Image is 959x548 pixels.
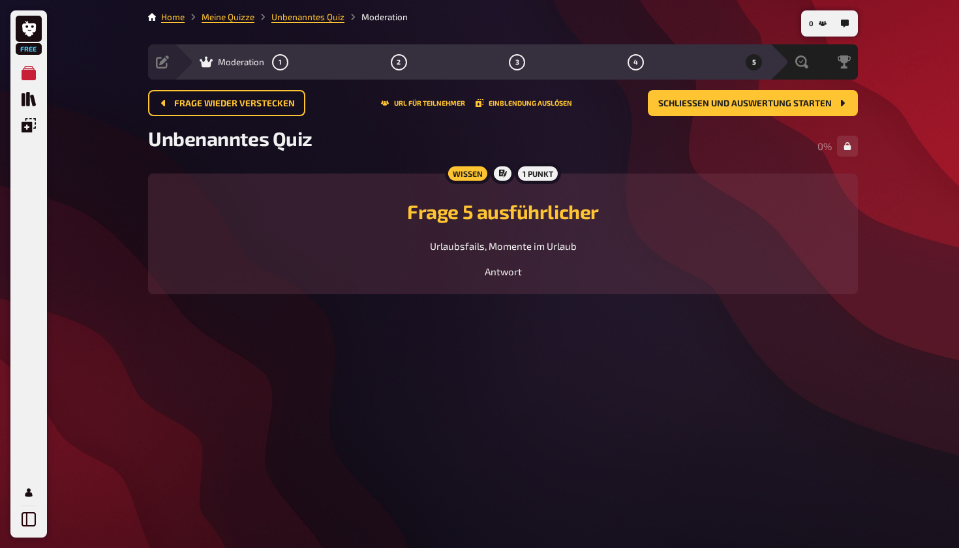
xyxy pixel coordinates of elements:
[148,90,305,116] button: Frage wieder verstecken
[344,10,408,23] li: Moderation
[164,200,842,223] h2: Frage 5 ausführlicher
[161,12,185,22] a: Home
[445,163,491,184] div: Wissen
[388,52,409,72] button: 2
[16,479,42,506] a: Mein Konto
[804,13,832,34] button: 0
[202,12,254,22] a: Meine Quizze
[218,57,264,67] span: Moderation
[515,163,561,184] div: 1 Punkt
[185,10,254,23] li: Meine Quizze
[271,12,344,22] a: Unbenanntes Quiz
[817,140,832,152] span: 0 %
[744,52,765,72] button: 5
[17,45,40,53] span: Free
[16,112,42,138] a: Einblendungen
[397,59,401,66] span: 2
[752,59,756,66] span: 5
[148,127,312,150] span: Unbenanntes Quiz
[507,52,528,72] button: 3
[16,60,42,86] a: Meine Quizze
[279,59,282,66] span: 1
[809,20,814,27] span: 0
[164,264,842,279] p: Antwort
[270,52,291,72] button: 1
[625,52,646,72] button: 4
[476,99,572,107] button: Einblendung auslösen
[381,99,465,107] button: URL für Teilnehmer
[174,99,295,108] span: Frage wieder verstecken
[16,86,42,112] a: Quiz Sammlung
[254,10,344,23] li: Unbenanntes Quiz
[658,99,832,108] span: Schließen und Auswertung starten
[161,10,185,23] li: Home
[430,240,577,252] span: Urlaubsfails, Momente im Urlaub
[633,59,638,66] span: 4
[648,90,858,116] button: Schließen und Auswertung starten
[515,59,519,66] span: 3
